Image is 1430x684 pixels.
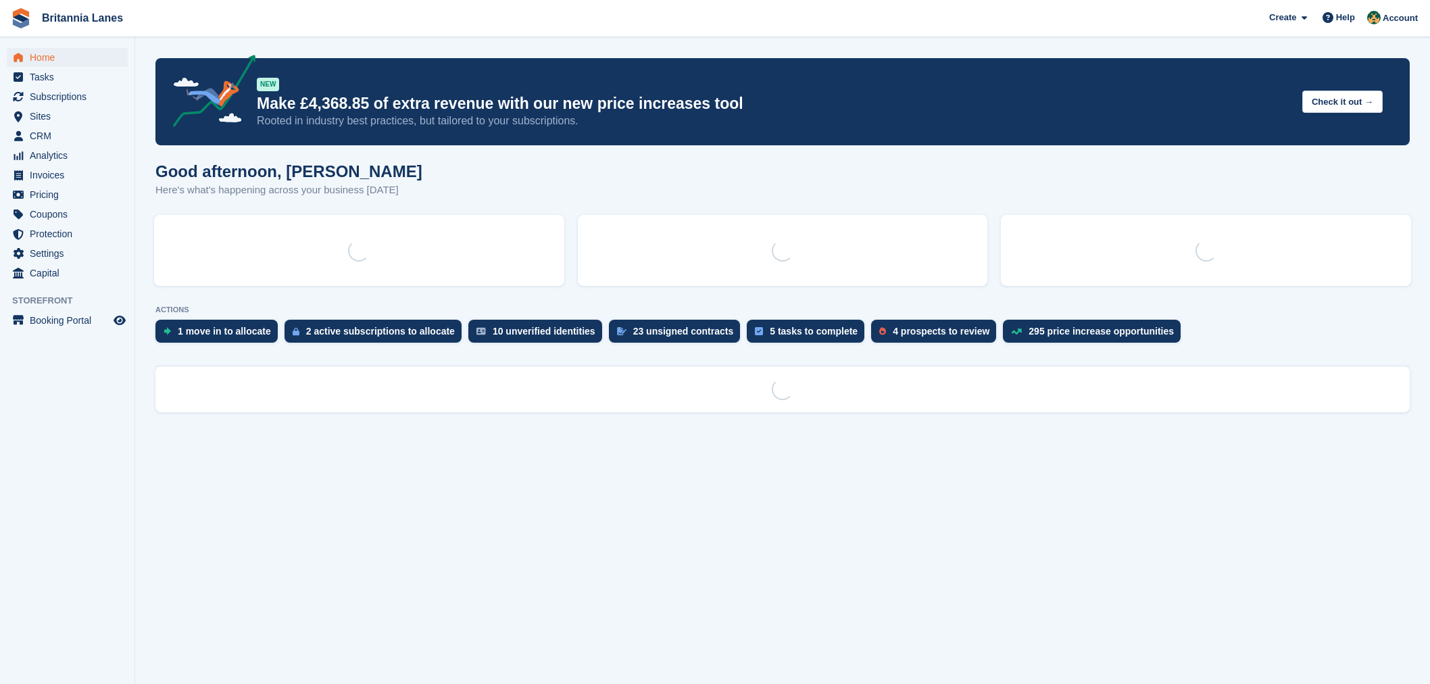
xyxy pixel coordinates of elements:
div: 2 active subscriptions to allocate [306,326,455,337]
span: Coupons [30,205,111,224]
a: menu [7,264,128,283]
a: menu [7,107,128,126]
span: Subscriptions [30,87,111,106]
img: active_subscription_to_allocate_icon-d502201f5373d7db506a760aba3b589e785aa758c864c3986d89f69b8ff3... [293,327,299,336]
button: Check it out → [1302,91,1383,113]
span: Analytics [30,146,111,165]
img: task-75834270c22a3079a89374b754ae025e5fb1db73e45f91037f5363f120a921f8.svg [755,327,763,335]
div: 4 prospects to review [893,326,989,337]
span: Help [1336,11,1355,24]
a: 23 unsigned contracts [609,320,747,349]
a: menu [7,146,128,165]
p: Here's what's happening across your business [DATE] [155,182,422,198]
div: 295 price increase opportunities [1029,326,1174,337]
a: 295 price increase opportunities [1003,320,1187,349]
a: menu [7,87,128,106]
div: NEW [257,78,279,91]
a: 1 move in to allocate [155,320,285,349]
a: menu [7,68,128,87]
a: Preview store [112,312,128,328]
div: 10 unverified identities [493,326,595,337]
p: Make £4,368.85 of extra revenue with our new price increases tool [257,94,1291,114]
a: menu [7,48,128,67]
span: Storefront [12,294,134,308]
span: Settings [30,244,111,263]
a: menu [7,126,128,145]
p: Rooted in industry best practices, but tailored to your subscriptions. [257,114,1291,128]
span: Pricing [30,185,111,204]
span: Protection [30,224,111,243]
h1: Good afternoon, [PERSON_NAME] [155,162,422,180]
div: 1 move in to allocate [178,326,271,337]
a: menu [7,311,128,330]
a: menu [7,224,128,243]
img: stora-icon-8386f47178a22dfd0bd8f6a31ec36ba5ce8667c1dd55bd0f319d3a0aa187defe.svg [11,8,31,28]
a: menu [7,244,128,263]
span: Home [30,48,111,67]
img: price_increase_opportunities-93ffe204e8149a01c8c9dc8f82e8f89637d9d84a8eef4429ea346261dce0b2c0.svg [1011,328,1022,335]
img: contract_signature_icon-13c848040528278c33f63329250d36e43548de30e8caae1d1a13099fd9432cc5.svg [617,327,626,335]
img: move_ins_to_allocate_icon-fdf77a2bb77ea45bf5b3d319d69a93e2d87916cf1d5bf7949dd705db3b84f3ca.svg [164,327,171,335]
span: CRM [30,126,111,145]
span: Sites [30,107,111,126]
div: 5 tasks to complete [770,326,858,337]
a: 4 prospects to review [871,320,1003,349]
p: ACTIONS [155,306,1410,314]
span: Account [1383,11,1418,25]
a: menu [7,185,128,204]
span: Create [1269,11,1296,24]
span: Booking Portal [30,311,111,330]
img: verify_identity-adf6edd0f0f0b5bbfe63781bf79b02c33cf7c696d77639b501bdc392416b5a36.svg [476,327,486,335]
img: prospect-51fa495bee0391a8d652442698ab0144808aea92771e9ea1ae160a38d050c398.svg [879,327,886,335]
a: menu [7,166,128,185]
span: Invoices [30,166,111,185]
a: 10 unverified identities [468,320,609,349]
span: Tasks [30,68,111,87]
img: Nathan Kellow [1367,11,1381,24]
div: 23 unsigned contracts [633,326,734,337]
a: menu [7,205,128,224]
a: Britannia Lanes [36,7,128,29]
img: price-adjustments-announcement-icon-8257ccfd72463d97f412b2fc003d46551f7dbcb40ab6d574587a9cd5c0d94... [162,55,256,132]
span: Capital [30,264,111,283]
a: 5 tasks to complete [747,320,871,349]
a: 2 active subscriptions to allocate [285,320,468,349]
